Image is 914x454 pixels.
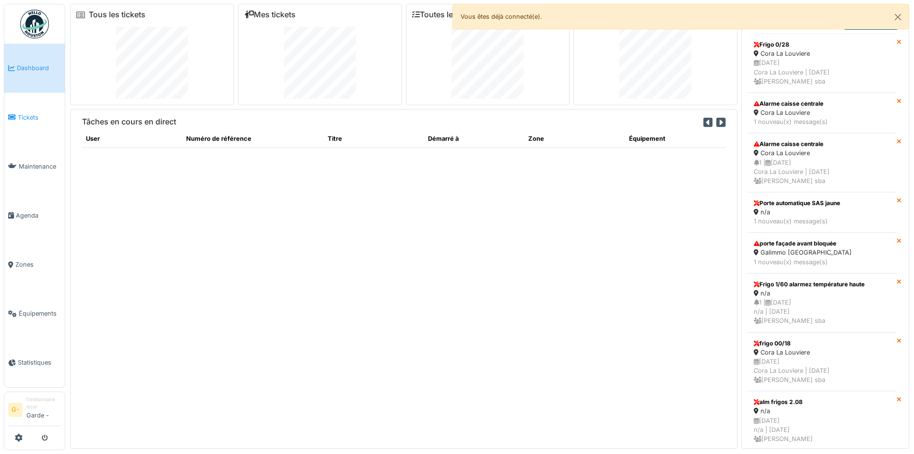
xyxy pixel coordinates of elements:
[754,148,890,158] div: Cora La Louviere
[887,4,909,30] button: Close
[18,113,61,122] span: Tickets
[748,391,897,450] a: alm frigos 2.08 n/a [DATE]n/a | [DATE] [PERSON_NAME]
[748,233,897,273] a: porte façade avant bloquée Galimmo [GEOGRAPHIC_DATA] 1 nouveau(x) message(s)
[18,358,61,367] span: Statistiques
[754,217,890,226] div: 1 nouveau(x) message(s)
[4,240,65,289] a: Zones
[182,130,324,147] th: Numéro de référence
[754,298,890,326] div: 1 | [DATE] n/a | [DATE] [PERSON_NAME] sba
[244,10,296,19] a: Mes tickets
[4,338,65,387] a: Statistiques
[412,10,484,19] a: Toutes les tâches
[748,332,897,392] a: frigo 00/18 Cora La Louviere [DATE]Cora La Louviere | [DATE] [PERSON_NAME] sba
[754,158,890,186] div: 1 | [DATE] Cora La Louviere | [DATE] [PERSON_NAME] sba
[324,130,424,147] th: Titre
[82,117,176,126] h6: Tâches en cours en direct
[754,58,890,86] div: [DATE] Cora La Louviere | [DATE] [PERSON_NAME] sba
[754,108,890,117] div: Cora La Louviere
[8,396,61,426] a: G- Gestionnaire localGarde -
[754,416,890,444] div: [DATE] n/a | [DATE] [PERSON_NAME]
[754,40,890,49] div: Frigo 0/28
[748,273,897,332] a: Frigo 1/60 alarmez température haute n/a 1 |[DATE]n/a | [DATE] [PERSON_NAME] sba
[754,248,890,257] div: Galimmo [GEOGRAPHIC_DATA]
[4,93,65,142] a: Tickets
[754,199,890,208] div: Porte automatique SAS jaune
[754,49,890,58] div: Cora La Louviere
[524,130,625,147] th: Zone
[19,162,61,171] span: Maintenance
[754,280,890,289] div: Frigo 1/60 alarmez température haute
[16,211,61,220] span: Agenda
[89,10,145,19] a: Tous les tickets
[754,357,890,385] div: [DATE] Cora La Louviere | [DATE] [PERSON_NAME] sba
[26,396,61,411] div: Gestionnaire local
[748,34,897,93] a: Frigo 0/28 Cora La Louviere [DATE]Cora La Louviere | [DATE] [PERSON_NAME] sba
[754,117,890,126] div: 1 nouveau(x) message(s)
[424,130,524,147] th: Démarré à
[19,309,61,318] span: Équipements
[754,208,890,217] div: n/a
[4,289,65,338] a: Équipements
[754,348,890,357] div: Cora La Louviere
[4,142,65,191] a: Maintenance
[754,239,890,248] div: porte façade avant bloquée
[4,44,65,93] a: Dashboard
[8,403,23,417] li: G-
[4,191,65,240] a: Agenda
[748,93,897,133] a: Alarme caisse centrale Cora La Louviere 1 nouveau(x) message(s)
[754,258,890,267] div: 1 nouveau(x) message(s)
[625,130,725,147] th: Équipement
[748,133,897,192] a: Alarme caisse centrale Cora La Louviere 1 |[DATE]Cora La Louviere | [DATE] [PERSON_NAME] sba
[754,99,890,108] div: Alarme caisse centrale
[754,406,890,416] div: n/a
[452,4,910,29] div: Vous êtes déjà connecté(e).
[26,396,61,424] li: Garde -
[754,140,890,148] div: Alarme caisse centrale
[754,398,890,406] div: alm frigos 2.08
[17,63,61,73] span: Dashboard
[86,135,100,142] span: translation missing: fr.shared.user
[15,260,61,269] span: Zones
[754,289,890,298] div: n/a
[748,192,897,233] a: Porte automatique SAS jaune n/a 1 nouveau(x) message(s)
[754,339,890,348] div: frigo 00/18
[20,10,49,38] img: Badge_color-CXgf-gQk.svg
